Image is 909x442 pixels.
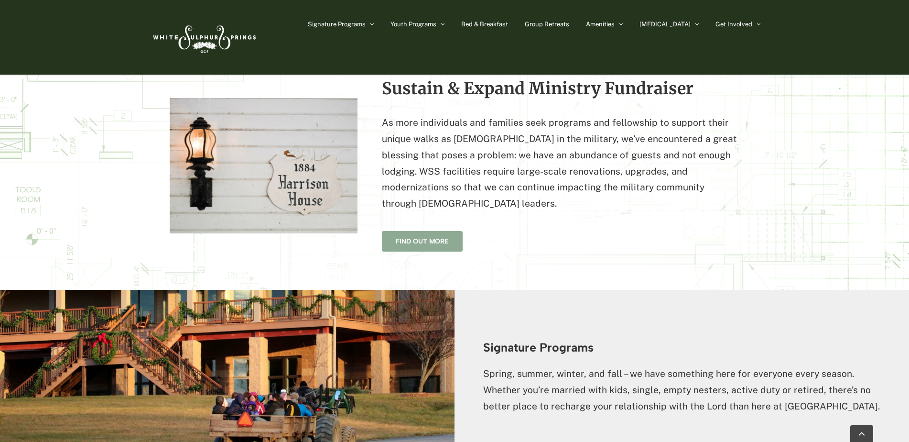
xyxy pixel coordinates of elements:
p: Spring, summer, winter, and fall – we have something here for everyone every season. Whether you’... [483,366,880,414]
span: [MEDICAL_DATA] [639,21,691,27]
span: Amenities [586,21,615,27]
p: As more individuals and families seek programs and fellowship to support their unique walks as [D... [382,115,739,212]
span: Bed & Breakfast [461,21,508,27]
span: Get Involved [715,21,752,27]
img: White Sulphur Springs Logo [149,15,259,60]
span: Youth Programs [390,21,436,27]
a: Find Out More [382,231,463,252]
span: Group Retreats [525,21,569,27]
h2: Sustain & Expand Ministry Fundraiser [382,80,739,97]
span: Signature Programs [308,21,366,27]
img: Harrison Sign & Lantern [170,98,357,233]
span: Find Out More [396,237,449,245]
h3: Signature Programs [483,341,880,354]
